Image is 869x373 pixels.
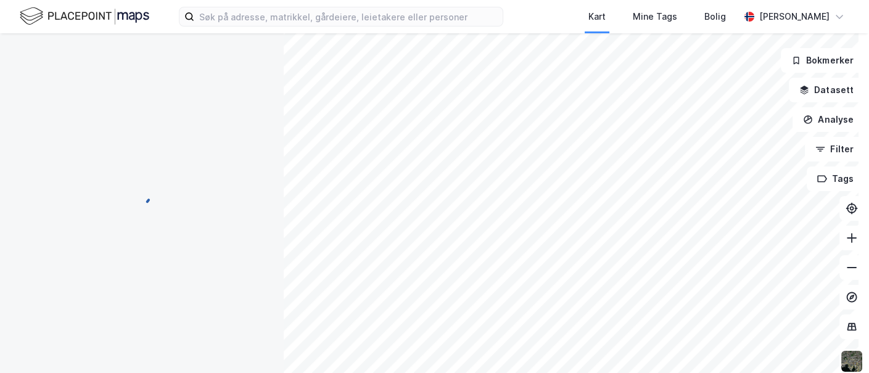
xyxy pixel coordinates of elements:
[20,6,149,27] img: logo.f888ab2527a4732fd821a326f86c7f29.svg
[194,7,503,26] input: Søk på adresse, matrikkel, gårdeiere, leietakere eller personer
[759,9,830,24] div: [PERSON_NAME]
[588,9,606,24] div: Kart
[789,78,864,102] button: Datasett
[781,48,864,73] button: Bokmerker
[807,166,864,191] button: Tags
[807,314,869,373] iframe: Chat Widget
[805,137,864,162] button: Filter
[793,107,864,132] button: Analyse
[633,9,677,24] div: Mine Tags
[704,9,726,24] div: Bolig
[807,314,869,373] div: Kontrollprogram for chat
[132,186,152,206] img: spinner.a6d8c91a73a9ac5275cf975e30b51cfb.svg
